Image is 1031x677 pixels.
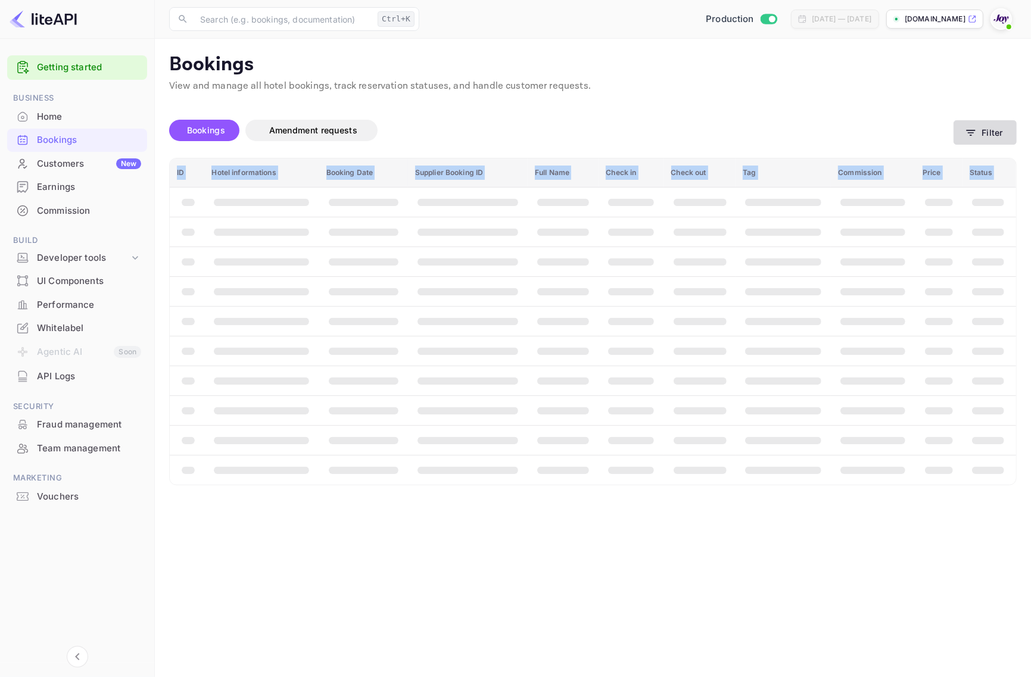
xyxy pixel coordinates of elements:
th: Check in [599,158,664,188]
th: Commission [831,158,915,188]
th: Booking Date [319,158,408,188]
th: Supplier Booking ID [408,158,528,188]
div: API Logs [37,370,141,383]
a: Whitelabel [7,317,147,339]
a: UI Components [7,270,147,292]
div: CustomersNew [7,152,147,176]
a: Earnings [7,176,147,198]
div: Whitelabel [37,322,141,335]
div: Developer tools [37,251,129,265]
th: Tag [736,158,831,188]
a: Bookings [7,129,147,151]
a: Team management [7,437,147,459]
div: Bookings [37,133,141,147]
button: Collapse navigation [67,646,88,667]
a: Performance [7,294,147,316]
div: Vouchers [7,485,147,508]
span: Marketing [7,472,147,485]
table: booking table [170,158,1016,485]
a: Home [7,105,147,127]
div: API Logs [7,365,147,388]
div: Customers [37,157,141,171]
p: [DOMAIN_NAME] [905,14,965,24]
div: New [116,158,141,169]
img: LiteAPI logo [10,10,77,29]
span: Production [706,13,754,26]
div: Bookings [7,129,147,152]
div: Vouchers [37,490,141,504]
th: Price [915,158,963,188]
p: Bookings [169,53,1017,77]
a: Commission [7,199,147,221]
div: Team management [7,437,147,460]
div: Switch to Sandbox mode [701,13,781,26]
span: Amendment requests [269,125,357,135]
div: Whitelabel [7,317,147,340]
div: Team management [37,442,141,456]
a: Getting started [37,61,141,74]
div: Developer tools [7,248,147,269]
div: Performance [7,294,147,317]
div: Commission [7,199,147,223]
div: UI Components [37,274,141,288]
span: Build [7,234,147,247]
span: Bookings [187,125,225,135]
th: Hotel informations [204,158,319,188]
div: Fraud management [37,418,141,432]
a: Fraud management [7,413,147,435]
div: Earnings [7,176,147,199]
div: Home [7,105,147,129]
a: API Logs [7,365,147,387]
button: Filter [954,120,1017,145]
div: Home [37,110,141,124]
div: Commission [37,204,141,218]
div: account-settings tabs [169,120,954,141]
th: Status [963,158,1016,188]
a: CustomersNew [7,152,147,174]
p: View and manage all hotel bookings, track reservation statuses, and handle customer requests. [169,79,1017,93]
th: Full Name [528,158,599,188]
span: Security [7,400,147,413]
div: Fraud management [7,413,147,436]
div: Performance [37,298,141,312]
div: UI Components [7,270,147,293]
input: Search (e.g. bookings, documentation) [193,7,373,31]
a: Vouchers [7,485,147,507]
div: Ctrl+K [378,11,415,27]
div: [DATE] — [DATE] [812,14,871,24]
div: Earnings [37,180,141,194]
div: Getting started [7,55,147,80]
th: ID [170,158,204,188]
img: With Joy [992,10,1011,29]
th: Check out [664,158,736,188]
span: Business [7,92,147,105]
